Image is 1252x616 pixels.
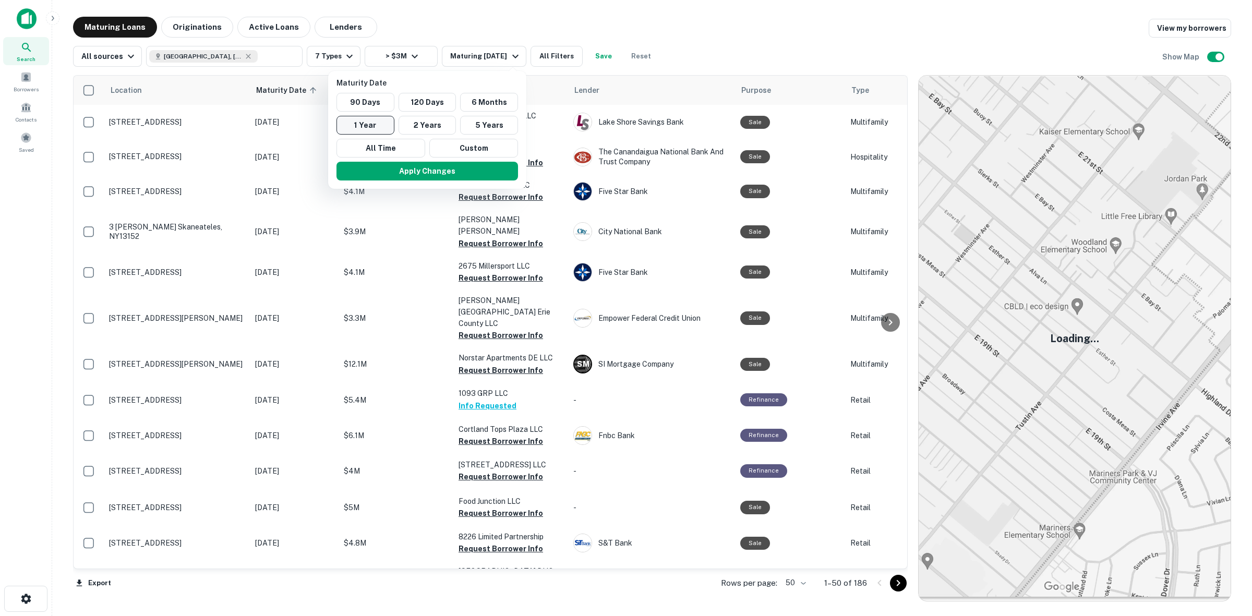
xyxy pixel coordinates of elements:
[399,93,456,112] button: 120 Days
[336,93,394,112] button: 90 Days
[336,116,394,135] button: 1 Year
[336,139,425,158] button: All Time
[460,116,518,135] button: 5 Years
[336,162,518,180] button: Apply Changes
[460,93,518,112] button: 6 Months
[429,139,518,158] button: Custom
[1200,533,1252,583] iframe: Chat Widget
[336,77,522,89] p: Maturity Date
[399,116,456,135] button: 2 Years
